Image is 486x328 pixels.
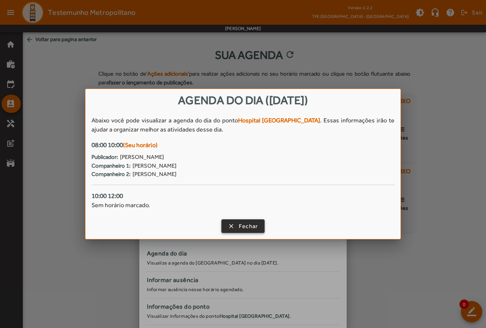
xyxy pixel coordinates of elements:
[239,222,258,231] span: Fechar
[92,116,394,134] div: Abaixo você pode visualizar a agenda do dia do ponto . Essas informações irão te ajudar a organiz...
[92,140,394,150] div: 08:00 10:00
[133,162,177,170] span: [PERSON_NAME]
[92,153,118,162] strong: Publicador:
[221,219,265,233] button: Fechar
[92,201,150,209] span: Sem horário marcado.
[92,162,131,170] strong: Companheiro 1:
[92,191,394,201] div: 10:00 12:00
[123,141,158,149] span: (Seu horário)
[92,170,131,179] strong: Companheiro 2:
[238,117,320,124] strong: Hospital [GEOGRAPHIC_DATA]
[133,170,177,179] span: [PERSON_NAME]
[178,93,308,107] span: Agenda do dia ([DATE])
[120,153,164,162] span: [PERSON_NAME]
